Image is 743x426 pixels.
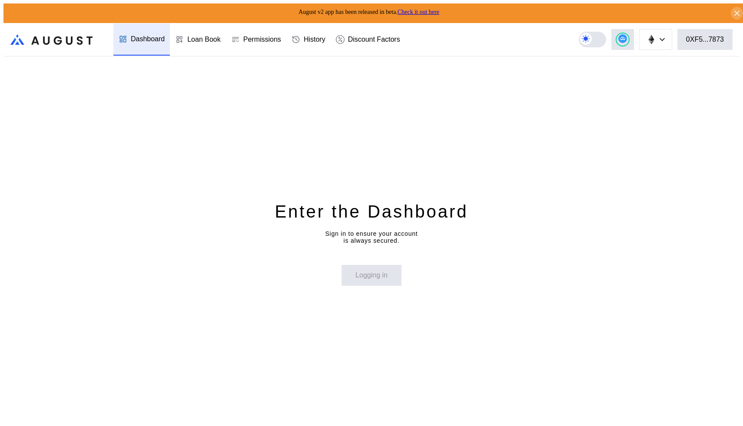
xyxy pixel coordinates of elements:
button: Logging in [342,265,401,286]
button: 0XF5...7873 [677,29,733,50]
div: Sign in to ensure your account is always secured. [325,230,418,244]
div: Permissions [243,36,281,43]
div: Discount Factors [348,36,400,43]
img: chain logo [647,35,656,44]
a: Loan Book [170,23,226,56]
span: August v2 app has been released in beta. [299,9,439,15]
div: Dashboard [131,35,165,43]
a: Permissions [226,23,286,56]
div: Loan Book [187,36,221,43]
div: Enter the Dashboard [275,200,468,223]
a: Check it out here [398,9,439,15]
a: Discount Factors [331,23,405,56]
div: 0XF5...7873 [686,36,724,43]
a: Dashboard [113,23,170,56]
div: History [304,36,325,43]
button: chain logo [639,29,672,50]
a: History [286,23,331,56]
